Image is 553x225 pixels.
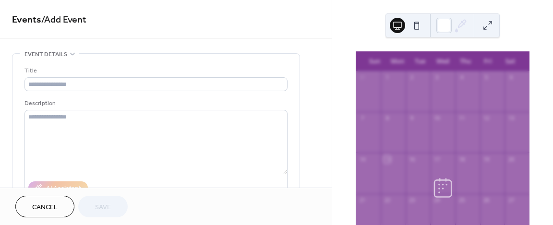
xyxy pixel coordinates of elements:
[32,202,58,213] span: Cancel
[359,155,366,163] div: 14
[483,115,490,122] div: 12
[433,155,440,163] div: 17
[409,155,416,163] div: 16
[507,115,515,122] div: 13
[433,74,440,81] div: 3
[433,197,440,204] div: 24
[359,115,366,122] div: 7
[432,52,454,71] div: Wed
[507,74,515,81] div: 6
[409,197,416,204] div: 23
[24,66,286,76] div: Title
[499,52,522,71] div: Sat
[24,98,286,108] div: Description
[384,197,391,204] div: 22
[15,196,74,217] button: Cancel
[458,197,465,204] div: 25
[483,74,490,81] div: 5
[409,115,416,122] div: 9
[41,11,86,29] span: / Add Event
[384,155,391,163] div: 15
[359,197,366,204] div: 21
[458,115,465,122] div: 11
[507,197,515,204] div: 27
[384,74,391,81] div: 1
[363,52,386,71] div: Sun
[483,155,490,163] div: 19
[483,197,490,204] div: 26
[384,115,391,122] div: 8
[458,155,465,163] div: 18
[359,74,366,81] div: 31
[433,115,440,122] div: 10
[409,74,416,81] div: 2
[458,74,465,81] div: 4
[386,52,409,71] div: Mon
[409,52,431,71] div: Tue
[24,49,67,59] span: Event details
[507,155,515,163] div: 20
[12,11,41,29] a: Events
[477,52,499,71] div: Fri
[454,52,477,71] div: Thu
